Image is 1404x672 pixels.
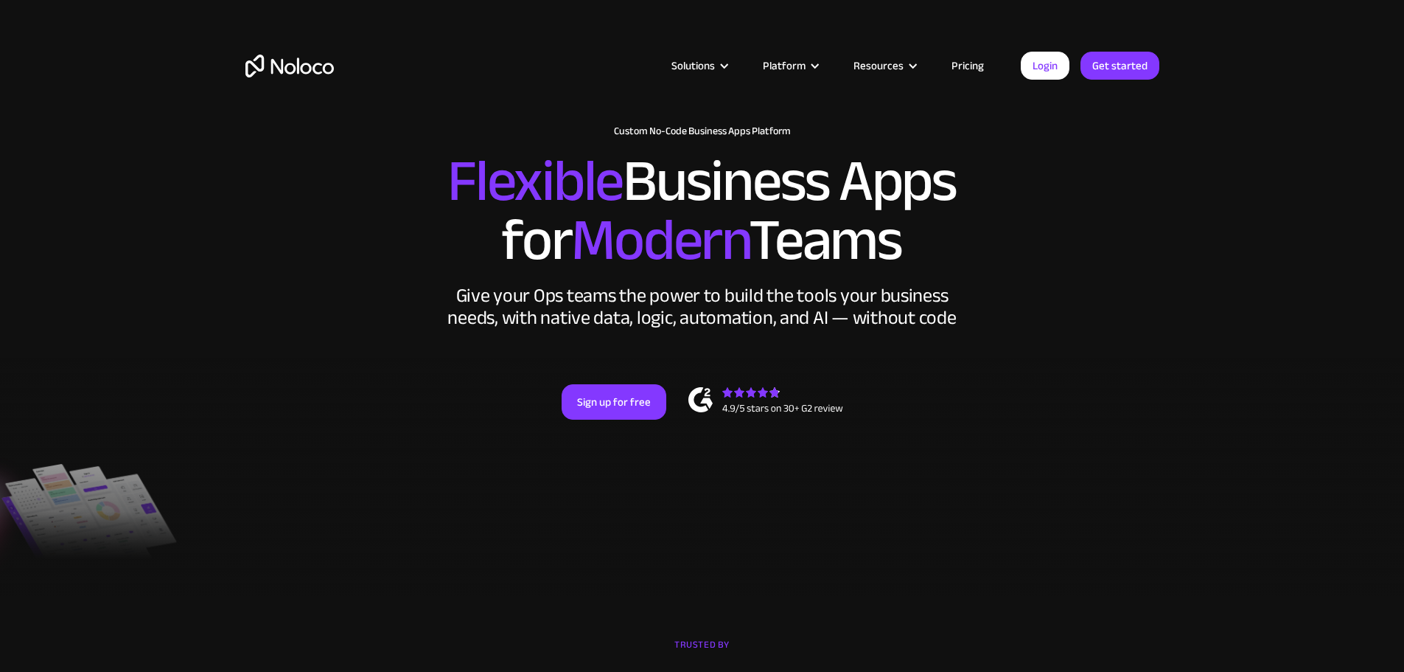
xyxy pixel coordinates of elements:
a: Login [1021,52,1069,80]
span: Flexible [447,126,623,236]
a: home [245,55,334,77]
h2: Business Apps for Teams [245,152,1159,270]
div: Give your Ops teams the power to build the tools your business needs, with native data, logic, au... [444,285,960,329]
a: Get started [1080,52,1159,80]
div: Solutions [653,56,744,75]
a: Pricing [933,56,1002,75]
div: Platform [744,56,835,75]
div: Resources [853,56,904,75]
a: Sign up for free [562,384,666,420]
div: Resources [835,56,933,75]
div: Solutions [671,56,715,75]
span: Modern [571,185,749,295]
div: Platform [763,56,806,75]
